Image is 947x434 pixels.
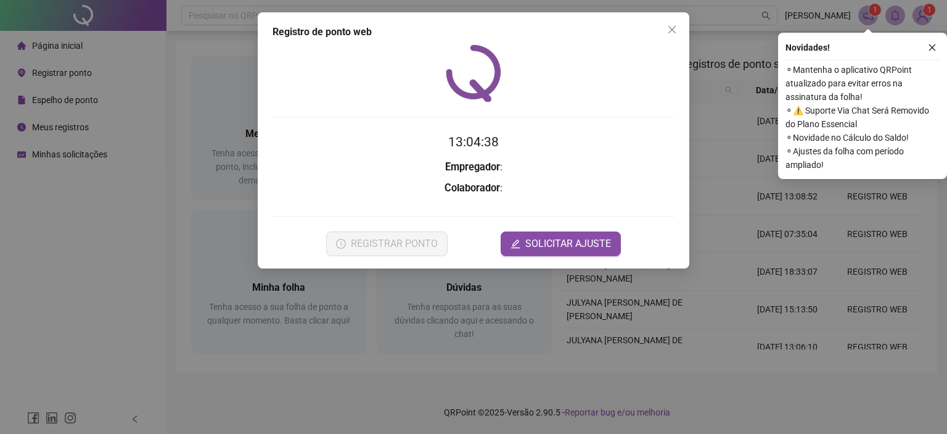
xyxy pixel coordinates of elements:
button: Close [662,20,682,40]
strong: Empregador [445,161,500,173]
time: 13:04:38 [448,135,499,149]
strong: Colaborador [445,182,500,194]
span: edit [510,239,520,249]
h3: : [273,159,674,175]
div: Registro de ponto web [273,25,674,40]
span: ⚬ Ajustes da folha com período ampliado! [785,144,940,172]
button: editSOLICITAR AJUSTE [501,232,621,256]
span: ⚬ Mantenha o aplicativo QRPoint atualizado para evitar erros na assinatura da folha! [785,63,940,104]
span: close [928,43,937,52]
h3: : [273,180,674,196]
span: Novidades ! [785,41,830,54]
button: REGISTRAR PONTO [326,232,448,256]
span: ⚬ ⚠️ Suporte Via Chat Será Removido do Plano Essencial [785,104,940,131]
span: ⚬ Novidade no Cálculo do Saldo! [785,131,940,144]
img: QRPoint [446,44,501,102]
span: SOLICITAR AJUSTE [525,236,611,251]
span: close [667,25,677,35]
